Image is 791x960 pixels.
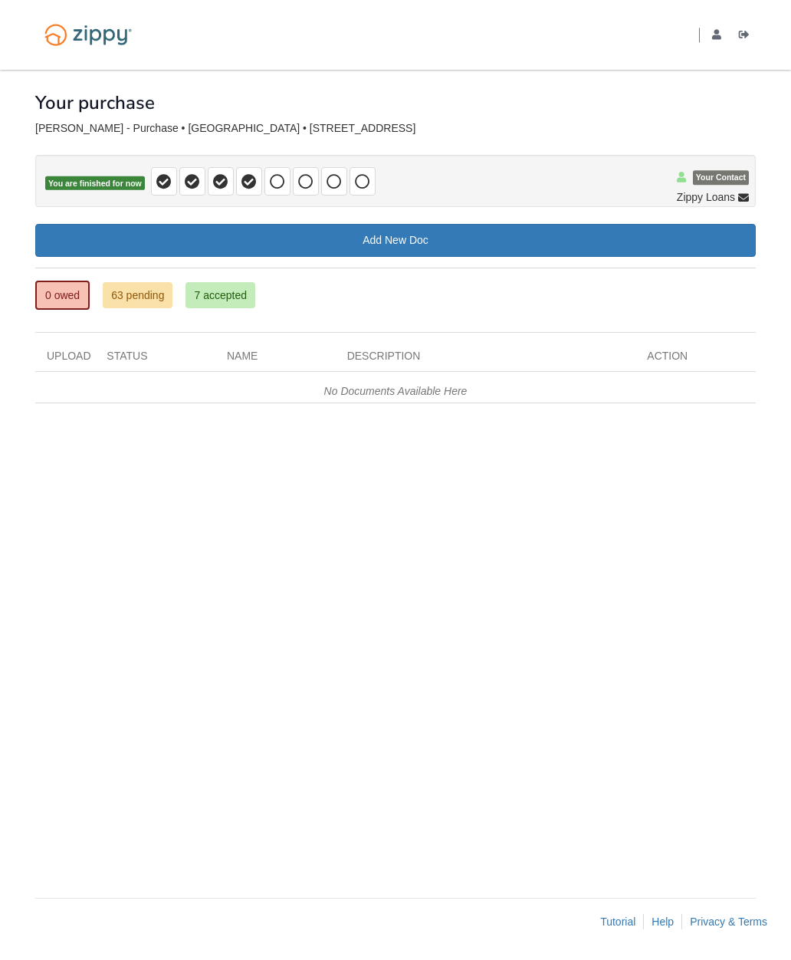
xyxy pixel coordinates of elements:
span: Your Contact [693,171,749,186]
a: edit profile [712,29,727,44]
a: Tutorial [600,916,635,928]
div: Description [336,348,636,371]
a: Log out [739,29,756,44]
a: Privacy & Terms [690,916,767,928]
a: 7 accepted [185,282,255,308]
div: Status [95,348,215,371]
h1: Your purchase [35,93,756,113]
div: Name [215,348,336,371]
span: Zippy Loans [677,189,735,205]
span: You are finished for now [45,176,145,191]
a: 0 owed [35,281,90,310]
em: No Documents Available Here [324,385,468,397]
a: Help [652,916,674,928]
img: Logo [35,17,141,53]
a: Add New Doc [35,224,756,257]
div: Action [635,348,756,371]
a: 63 pending [103,282,172,308]
div: Upload [35,348,95,371]
div: [PERSON_NAME] - Purchase • [GEOGRAPHIC_DATA] • [STREET_ADDRESS] [35,122,756,135]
